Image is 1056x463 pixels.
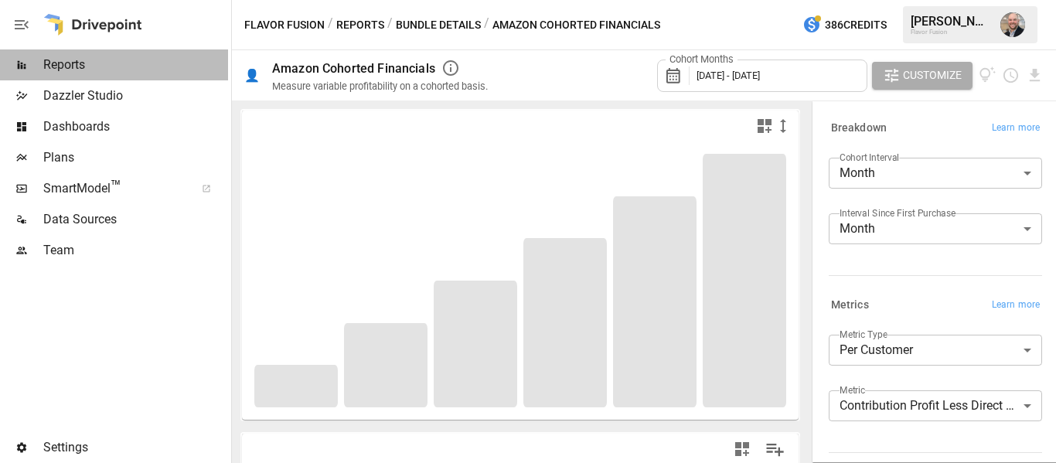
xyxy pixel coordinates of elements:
[336,15,384,35] button: Reports
[831,120,887,137] h6: Breakdown
[840,328,887,341] label: Metric Type
[825,15,887,35] span: 386 Credits
[840,206,956,220] label: Interval Since First Purchase
[43,56,228,74] span: Reports
[911,14,991,29] div: [PERSON_NAME]
[272,80,488,92] div: Measure variable profitability on a cohorted basis.
[796,11,893,39] button: 386Credits
[840,151,899,164] label: Cohort Interval
[272,61,435,76] div: Amazon Cohorted Financials
[666,53,737,66] label: Cohort Months
[1002,66,1020,84] button: Schedule report
[991,3,1034,46] button: Dustin Jacobson
[43,148,228,167] span: Plans
[43,241,228,260] span: Team
[979,62,996,90] button: View documentation
[911,29,991,36] div: Flavor Fusion
[328,15,333,35] div: /
[840,383,865,397] label: Metric
[1000,12,1025,37] img: Dustin Jacobson
[903,66,962,85] span: Customize
[992,121,1040,136] span: Learn more
[43,438,228,457] span: Settings
[992,298,1040,313] span: Learn more
[244,68,260,83] div: 👤
[244,15,325,35] button: Flavor Fusion
[111,177,121,196] span: ™
[829,335,1042,366] div: Per Customer
[43,117,228,136] span: Dashboards
[831,297,869,314] h6: Metrics
[697,70,760,81] span: [DATE] - [DATE]
[396,15,481,35] button: Bundle Details
[43,87,228,105] span: Dazzler Studio
[484,15,489,35] div: /
[829,158,1042,189] div: Month
[872,62,973,90] button: Customize
[387,15,393,35] div: /
[43,179,185,198] span: SmartModel
[829,213,1042,244] div: Month
[1026,66,1044,84] button: Download report
[43,210,228,229] span: Data Sources
[829,390,1042,421] div: Contribution Profit Less Direct Ad Spend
